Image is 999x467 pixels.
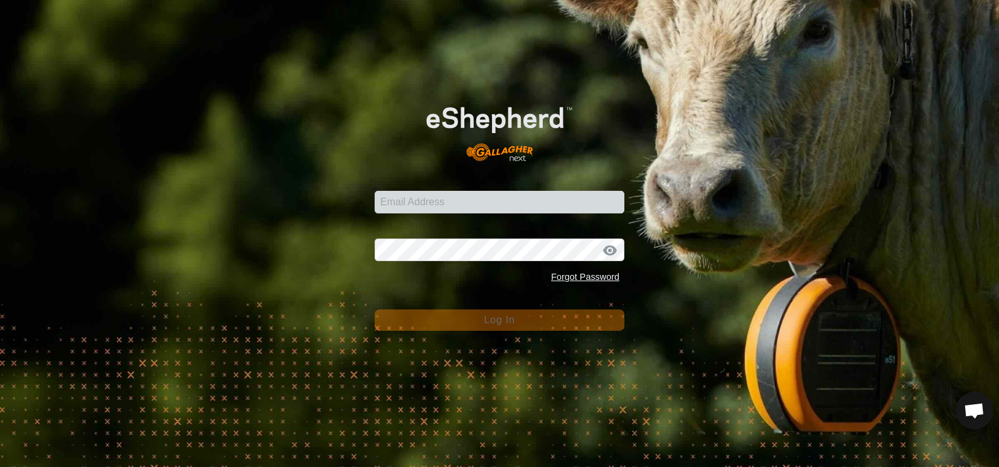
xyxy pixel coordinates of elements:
div: Open chat [956,392,993,429]
button: Log In [375,309,624,331]
img: E-shepherd Logo [400,86,599,171]
a: Forgot Password [551,272,619,282]
span: Log In [484,314,515,325]
input: Email Address [375,191,624,213]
